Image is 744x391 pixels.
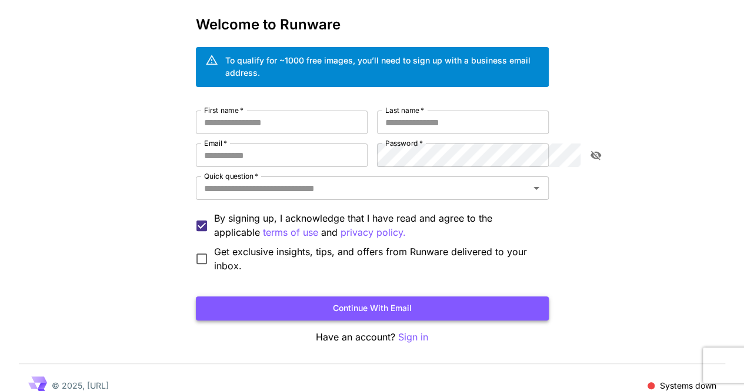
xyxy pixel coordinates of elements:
[196,296,549,320] button: Continue with email
[585,145,606,166] button: toggle password visibility
[225,54,539,79] div: To qualify for ~1000 free images, you’ll need to sign up with a business email address.
[263,225,318,240] button: By signing up, I acknowledge that I have read and agree to the applicable and privacy policy.
[341,225,406,240] button: By signing up, I acknowledge that I have read and agree to the applicable terms of use and
[214,245,539,273] span: Get exclusive insights, tips, and offers from Runware delivered to your inbox.
[385,138,423,148] label: Password
[214,211,539,240] p: By signing up, I acknowledge that I have read and agree to the applicable and
[204,138,227,148] label: Email
[196,330,549,345] p: Have an account?
[204,171,258,181] label: Quick question
[528,180,545,196] button: Open
[204,105,243,115] label: First name
[196,16,549,33] h3: Welcome to Runware
[398,330,428,345] button: Sign in
[341,225,406,240] p: privacy policy.
[263,225,318,240] p: terms of use
[385,105,424,115] label: Last name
